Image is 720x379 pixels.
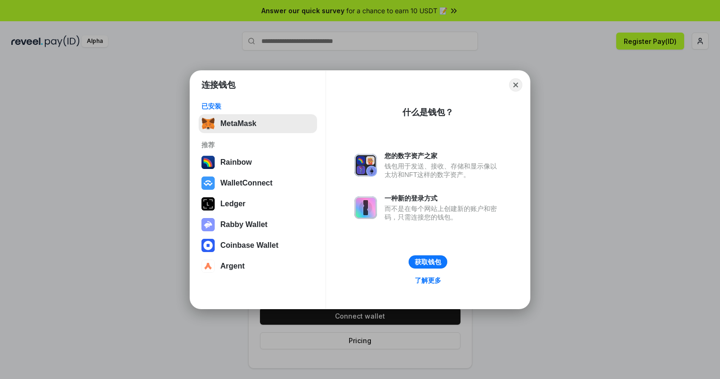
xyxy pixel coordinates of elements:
button: WalletConnect [199,174,317,193]
button: Rabby Wallet [199,215,317,234]
div: Rabby Wallet [220,220,268,229]
div: MetaMask [220,119,256,128]
img: svg+xml,%3Csvg%20xmlns%3D%22http%3A%2F%2Fwww.w3.org%2F2000%2Fsvg%22%20fill%3D%22none%22%20viewBox... [354,154,377,177]
div: 什么是钱包？ [402,107,453,118]
button: Close [509,78,522,92]
div: 一种新的登录方式 [385,194,502,202]
div: 钱包用于发送、接收、存储和显示像以太坊和NFT这样的数字资产。 [385,162,502,179]
button: Argent [199,257,317,276]
button: Ledger [199,194,317,213]
img: svg+xml,%3Csvg%20width%3D%2228%22%20height%3D%2228%22%20viewBox%3D%220%200%2028%2028%22%20fill%3D... [201,260,215,273]
div: 而不是在每个网站上创建新的账户和密码，只需连接您的钱包。 [385,204,502,221]
div: 已安装 [201,102,314,110]
div: Rainbow [220,158,252,167]
div: 推荐 [201,141,314,149]
img: svg+xml,%3Csvg%20xmlns%3D%22http%3A%2F%2Fwww.w3.org%2F2000%2Fsvg%22%20width%3D%2228%22%20height%3... [201,197,215,211]
div: WalletConnect [220,179,273,187]
button: MetaMask [199,114,317,133]
h1: 连接钱包 [201,79,235,91]
img: svg+xml,%3Csvg%20width%3D%2228%22%20height%3D%2228%22%20viewBox%3D%220%200%2028%2028%22%20fill%3D... [201,177,215,190]
button: Rainbow [199,153,317,172]
img: svg+xml,%3Csvg%20xmlns%3D%22http%3A%2F%2Fwww.w3.org%2F2000%2Fsvg%22%20fill%3D%22none%22%20viewBox... [354,196,377,219]
button: Coinbase Wallet [199,236,317,255]
img: svg+xml,%3Csvg%20width%3D%2228%22%20height%3D%2228%22%20viewBox%3D%220%200%2028%2028%22%20fill%3D... [201,239,215,252]
div: Argent [220,262,245,270]
img: svg+xml,%3Csvg%20fill%3D%22none%22%20height%3D%2233%22%20viewBox%3D%220%200%2035%2033%22%20width%... [201,117,215,130]
a: 了解更多 [409,274,447,286]
div: Coinbase Wallet [220,241,278,250]
img: svg+xml,%3Csvg%20xmlns%3D%22http%3A%2F%2Fwww.w3.org%2F2000%2Fsvg%22%20fill%3D%22none%22%20viewBox... [201,218,215,231]
div: 您的数字资产之家 [385,152,502,160]
button: 获取钱包 [409,255,447,269]
div: Ledger [220,200,245,208]
img: svg+xml,%3Csvg%20width%3D%22120%22%20height%3D%22120%22%20viewBox%3D%220%200%20120%20120%22%20fil... [201,156,215,169]
div: 获取钱包 [415,258,441,266]
div: 了解更多 [415,276,441,285]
